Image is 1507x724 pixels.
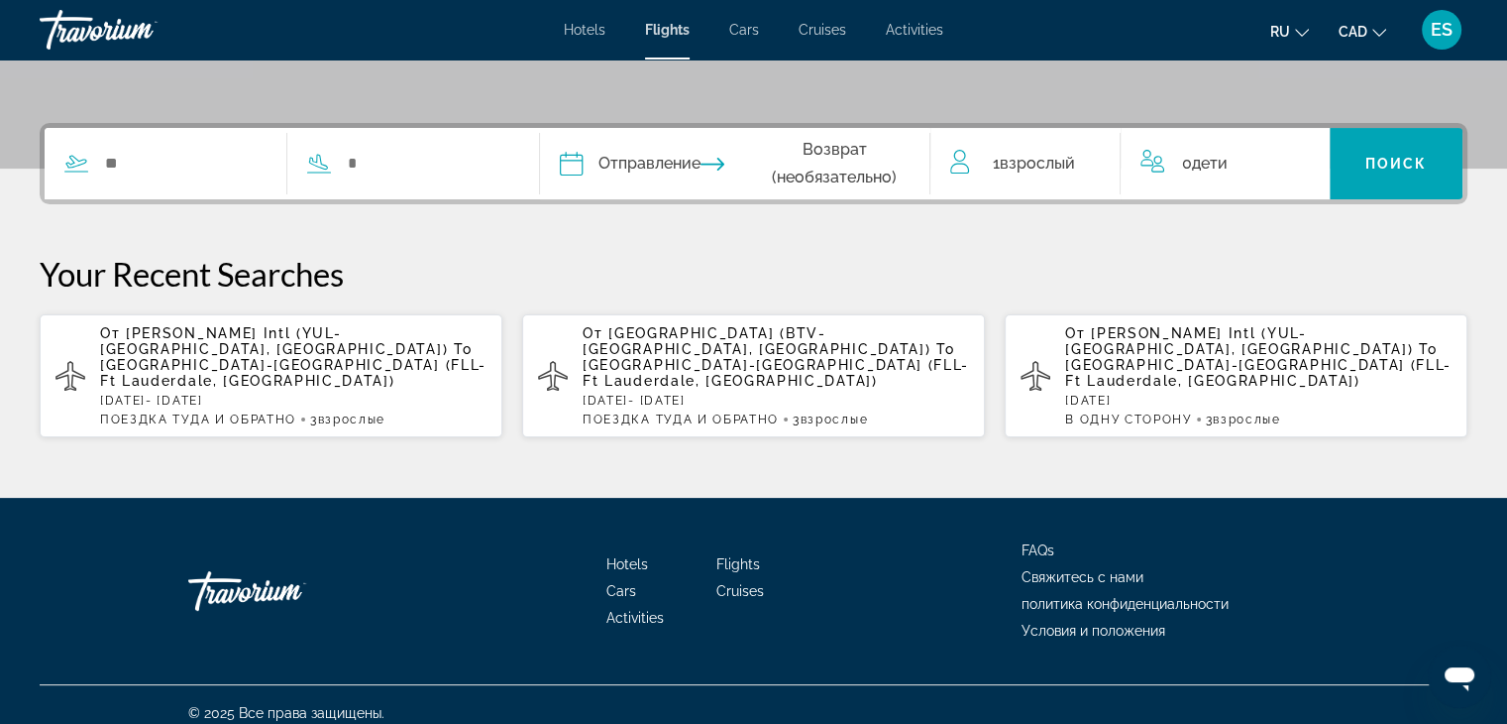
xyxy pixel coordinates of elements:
[716,583,764,599] a: Cruises
[930,128,1329,199] button: Travelers: 1 adult, 0 children
[583,394,969,408] p: [DATE] - [DATE]
[583,413,779,426] span: ПОЕЗДКА ТУДА И ОБРАТНО
[1416,9,1467,51] button: User Menu
[583,357,969,389] span: [GEOGRAPHIC_DATA]-[GEOGRAPHIC_DATA] (FLL-Ft Lauderdale, [GEOGRAPHIC_DATA])
[1339,24,1367,40] span: CAD
[40,313,502,438] button: От [PERSON_NAME] Intl (YUL-[GEOGRAPHIC_DATA], [GEOGRAPHIC_DATA]) To [GEOGRAPHIC_DATA]-[GEOGRAPHIC...
[1005,313,1467,438] button: От [PERSON_NAME] Intl (YUL-[GEOGRAPHIC_DATA], [GEOGRAPHIC_DATA]) To [GEOGRAPHIC_DATA]-[GEOGRAPHIC...
[1431,20,1453,40] span: ES
[1428,645,1491,708] iframe: Button to launch messaging window
[1022,596,1229,612] a: политика конфиденциальности
[1022,569,1143,585] a: Свяжитесь с нами
[1419,341,1437,357] span: To
[454,341,472,357] span: To
[310,413,385,426] span: 3
[40,4,238,56] a: Travorium
[716,556,760,572] a: Flights
[100,325,448,357] span: [PERSON_NAME] Intl (YUL-[GEOGRAPHIC_DATA], [GEOGRAPHIC_DATA])
[1339,17,1386,46] button: Change currency
[188,705,384,721] span: © 2025 Все права защищены.
[1270,17,1309,46] button: Change language
[1270,24,1290,40] span: ru
[583,325,930,357] span: [GEOGRAPHIC_DATA] (BTV-[GEOGRAPHIC_DATA], [GEOGRAPHIC_DATA])
[999,154,1074,173] span: Взрослый
[100,325,120,341] span: От
[1065,357,1452,389] span: [GEOGRAPHIC_DATA]-[GEOGRAPHIC_DATA] (FLL-Ft Lauderdale, [GEOGRAPHIC_DATA])
[1206,413,1281,426] span: 3
[45,128,1462,199] div: Search widget
[1182,150,1228,178] span: 0
[188,561,386,621] a: Travorium
[522,313,985,438] button: От [GEOGRAPHIC_DATA] (BTV-[GEOGRAPHIC_DATA], [GEOGRAPHIC_DATA]) To [GEOGRAPHIC_DATA]-[GEOGRAPHIC_...
[1022,543,1054,558] a: FAQs
[1065,325,1085,341] span: От
[606,610,664,626] a: Activities
[1213,413,1280,426] span: Взрослые
[936,341,954,357] span: To
[992,150,1074,178] span: 1
[793,413,868,426] span: 3
[799,22,846,38] a: Cruises
[564,22,605,38] a: Hotels
[729,22,759,38] a: Cars
[606,556,648,572] a: Hotels
[318,413,385,426] span: Взрослые
[560,128,700,199] button: Depart date
[645,22,690,38] a: Flights
[700,128,930,199] button: Return date
[1065,325,1413,357] span: [PERSON_NAME] Intl (YUL-[GEOGRAPHIC_DATA], [GEOGRAPHIC_DATA])
[1330,128,1462,199] button: Поиск
[100,394,486,408] p: [DATE] - [DATE]
[1065,413,1192,426] span: В ОДНУ СТОРОНУ
[40,254,1467,294] p: Your Recent Searches
[100,413,296,426] span: ПОЕЗДКА ТУДА И ОБРАТНО
[801,413,868,426] span: Взрослые
[583,325,602,341] span: От
[1022,623,1165,639] a: Условия и положения
[886,22,943,38] a: Activities
[1065,394,1452,408] p: [DATE]
[100,357,486,389] span: [GEOGRAPHIC_DATA]-[GEOGRAPHIC_DATA] (FLL-Ft Lauderdale, [GEOGRAPHIC_DATA])
[1365,156,1428,172] span: Поиск
[606,583,636,599] a: Cars
[1192,154,1228,173] span: Дети
[739,136,930,191] span: Возврат (необязательно)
